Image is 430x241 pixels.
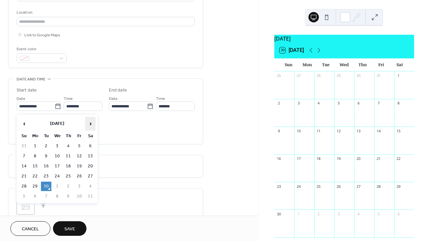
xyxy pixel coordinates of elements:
[396,73,401,78] div: 1
[156,95,165,102] span: Time
[30,162,40,171] td: 15
[396,184,401,189] div: 29
[19,151,29,161] td: 7
[85,172,96,181] td: 27
[277,46,306,55] button: 30[DATE]
[63,172,73,181] td: 25
[17,197,35,215] div: ;
[109,87,127,94] div: End date
[41,162,51,171] td: 16
[85,182,96,191] td: 4
[85,192,96,201] td: 11
[396,211,401,216] div: 6
[390,58,409,71] div: Sat
[10,221,50,236] button: Cancel
[396,101,401,106] div: 8
[372,58,390,71] div: Fri
[316,211,321,216] div: 2
[316,101,321,106] div: 4
[353,58,372,71] div: Thu
[376,128,381,133] div: 14
[336,156,341,161] div: 19
[63,151,73,161] td: 11
[52,172,62,181] td: 24
[41,172,51,181] td: 23
[24,32,60,39] span: Link to Google Maps
[336,211,341,216] div: 3
[336,73,341,78] div: 29
[296,101,301,106] div: 3
[296,184,301,189] div: 24
[85,117,95,130] span: ›
[316,128,321,133] div: 11
[74,182,85,191] td: 3
[64,226,75,233] span: Save
[74,131,85,141] th: Fr
[335,58,353,71] div: Wed
[276,211,281,216] div: 30
[19,192,29,201] td: 5
[376,101,381,106] div: 7
[41,151,51,161] td: 9
[19,162,29,171] td: 14
[41,141,51,151] td: 2
[317,58,335,71] div: Tue
[30,117,85,131] th: [DATE]
[376,73,381,78] div: 31
[63,192,73,201] td: 9
[356,156,361,161] div: 20
[356,73,361,78] div: 30
[52,151,62,161] td: 10
[52,162,62,171] td: 17
[85,131,96,141] th: Sa
[280,58,298,71] div: Sun
[74,192,85,201] td: 10
[109,95,118,102] span: Date
[296,211,301,216] div: 1
[336,101,341,106] div: 5
[74,172,85,181] td: 26
[276,128,281,133] div: 9
[74,162,85,171] td: 19
[63,182,73,191] td: 2
[376,156,381,161] div: 21
[30,172,40,181] td: 22
[52,141,62,151] td: 3
[17,9,193,16] div: Location
[336,184,341,189] div: 26
[63,141,73,151] td: 4
[276,184,281,189] div: 23
[356,211,361,216] div: 4
[85,151,96,161] td: 13
[52,192,62,201] td: 8
[53,221,86,236] button: Save
[296,128,301,133] div: 10
[296,73,301,78] div: 27
[19,141,29,151] td: 31
[274,35,414,42] div: [DATE]
[298,58,317,71] div: Mon
[19,117,29,130] span: ‹
[63,131,73,141] th: Th
[17,76,46,83] span: Date and time
[85,162,96,171] td: 20
[316,184,321,189] div: 25
[316,156,321,161] div: 18
[64,95,73,102] span: Time
[74,141,85,151] td: 5
[276,73,281,78] div: 26
[19,172,29,181] td: 21
[22,226,39,233] span: Cancel
[316,73,321,78] div: 28
[17,95,25,102] span: Date
[30,182,40,191] td: 29
[19,182,29,191] td: 28
[396,156,401,161] div: 22
[74,151,85,161] td: 12
[356,101,361,106] div: 6
[296,156,301,161] div: 17
[52,131,62,141] th: We
[85,141,96,151] td: 6
[376,211,381,216] div: 5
